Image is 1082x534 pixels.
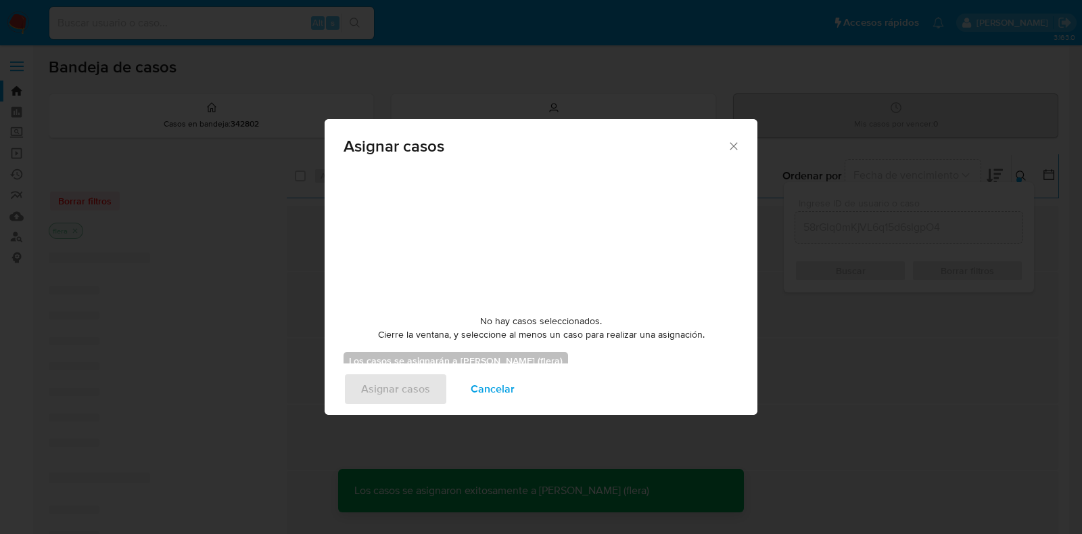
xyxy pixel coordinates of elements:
[344,138,727,154] span: Asignar casos
[378,328,705,342] span: Cierre la ventana, y seleccione al menos un caso para realizar una asignación.
[349,354,563,368] b: Los casos se asignarán a [PERSON_NAME] (flera)
[727,139,739,152] button: Cerrar ventana
[480,315,602,328] span: No hay casos seleccionados.
[325,119,757,415] div: assign-modal
[440,169,642,304] img: yH5BAEAAAAALAAAAAABAAEAAAIBRAA7
[471,374,515,404] span: Cancelar
[453,373,532,405] button: Cancelar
